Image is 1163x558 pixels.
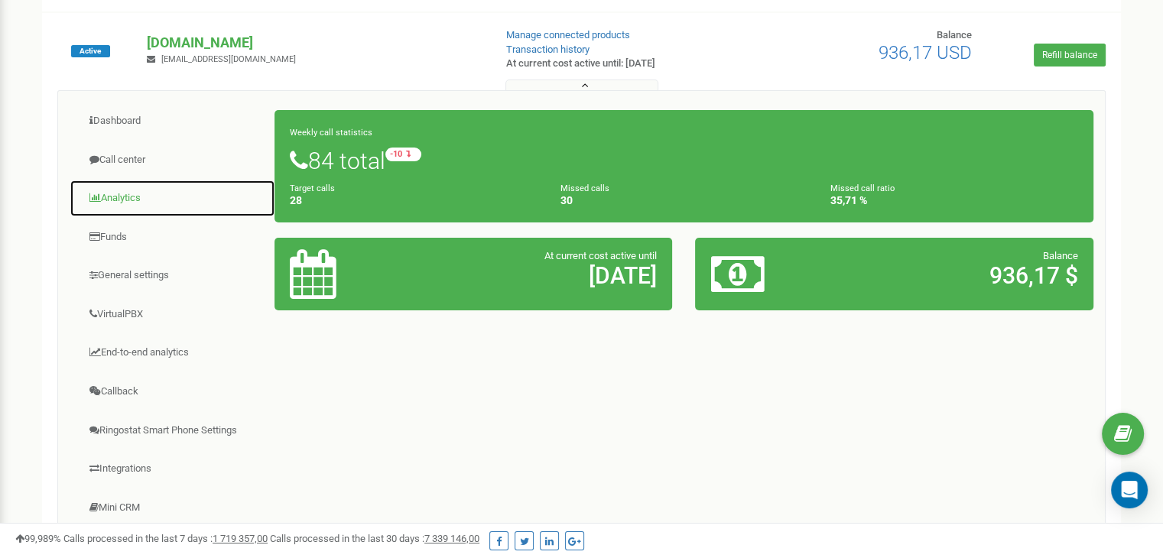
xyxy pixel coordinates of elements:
[1111,472,1148,508] div: Open Intercom Messenger
[70,219,275,256] a: Funds
[290,128,372,138] small: Weekly call statistics
[560,183,609,193] small: Missed calls
[1034,44,1106,67] a: Refill balance
[71,45,110,57] span: Active
[161,54,296,64] span: [EMAIL_ADDRESS][DOMAIN_NAME]
[270,533,479,544] span: Calls processed in the last 30 days :
[70,489,275,527] a: Mini CRM
[506,44,590,55] a: Transaction history
[15,533,61,544] span: 99,989%
[70,412,275,449] a: Ringostat Smart Phone Settings
[70,180,275,217] a: Analytics
[63,533,268,544] span: Calls processed in the last 7 days :
[506,29,630,41] a: Manage connected products
[70,334,275,371] a: End-to-end analytics
[830,195,1078,206] h4: 35,71 %
[70,450,275,488] a: Integrations
[70,141,275,179] a: Call center
[290,148,1078,174] h1: 84 total
[830,183,895,193] small: Missed call ratio
[290,183,335,193] small: Target calls
[290,195,538,206] h4: 28
[70,102,275,140] a: Dashboard
[385,148,421,161] small: -10
[1043,250,1078,261] span: Balance
[879,42,972,63] span: 936,17 USD
[70,373,275,410] a: Callback
[544,250,657,261] span: At current cost active until
[560,195,808,206] h4: 30
[937,29,972,41] span: Balance
[420,263,657,288] h2: [DATE]
[70,296,275,333] a: VirtualPBX
[147,33,481,53] p: [DOMAIN_NAME]
[424,533,479,544] u: 7 339 146,00
[506,57,751,71] p: At current cost active until: [DATE]
[841,263,1078,288] h2: 936,17 $
[70,257,275,294] a: General settings
[213,533,268,544] u: 1 719 357,00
